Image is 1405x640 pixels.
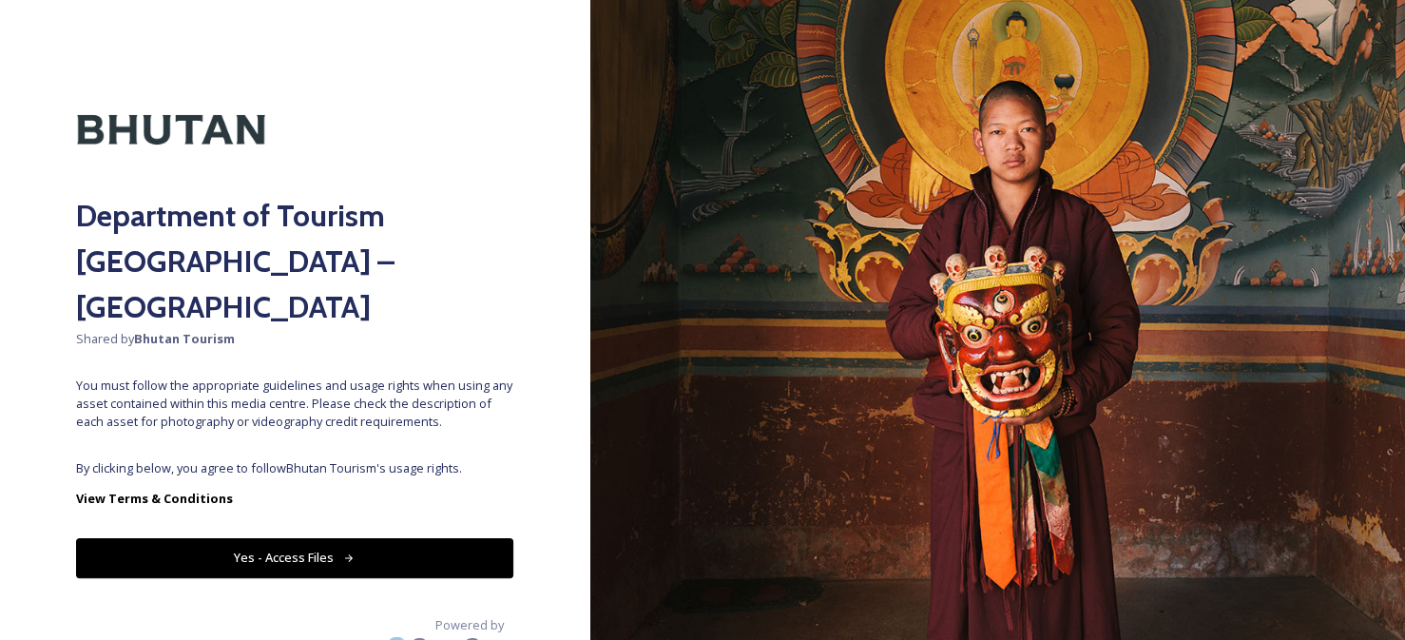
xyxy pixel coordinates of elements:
[76,330,513,348] span: Shared by
[134,330,235,347] strong: Bhutan Tourism
[76,487,513,510] a: View Terms & Conditions
[76,490,233,507] strong: View Terms & Conditions
[76,459,513,477] span: By clicking below, you agree to follow Bhutan Tourism 's usage rights.
[76,76,266,184] img: Kingdom-of-Bhutan-Logo.png
[76,538,513,577] button: Yes - Access Files
[435,616,504,634] span: Powered by
[76,377,513,432] span: You must follow the appropriate guidelines and usage rights when using any asset contained within...
[76,193,513,330] h2: Department of Tourism [GEOGRAPHIC_DATA] – [GEOGRAPHIC_DATA]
